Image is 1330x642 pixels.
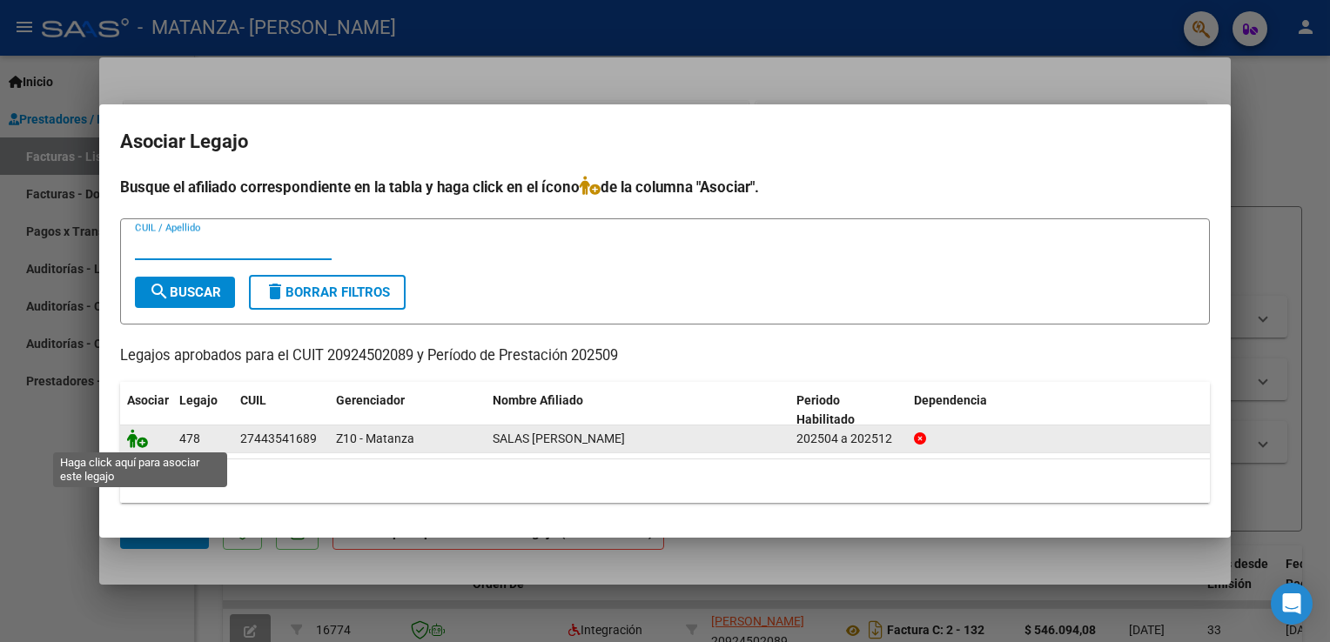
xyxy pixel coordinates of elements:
span: 478 [179,431,200,445]
span: Borrar Filtros [265,284,390,300]
div: Open Intercom Messenger [1271,583,1313,625]
span: Z10 - Matanza [336,431,414,445]
span: SALAS PAULA AGOSTINA [493,431,625,445]
datatable-header-cell: Dependencia [907,382,1211,439]
button: Borrar Filtros [249,275,406,310]
div: 27443541689 [240,429,317,449]
span: Asociar [127,393,169,407]
datatable-header-cell: CUIL [233,382,329,439]
datatable-header-cell: Nombre Afiliado [486,382,789,439]
span: Legajo [179,393,218,407]
div: 1 registros [120,459,1210,503]
datatable-header-cell: Gerenciador [329,382,486,439]
mat-icon: search [149,281,170,302]
div: 202504 a 202512 [796,429,900,449]
p: Legajos aprobados para el CUIT 20924502089 y Período de Prestación 202509 [120,345,1210,367]
datatable-header-cell: Legajo [172,382,233,439]
datatable-header-cell: Periodo Habilitado [789,382,907,439]
mat-icon: delete [265,281,285,302]
h2: Asociar Legajo [120,125,1210,158]
span: Buscar [149,284,221,300]
datatable-header-cell: Asociar [120,382,172,439]
span: Periodo Habilitado [796,393,855,427]
span: Gerenciador [336,393,405,407]
span: Dependencia [914,393,987,407]
h4: Busque el afiliado correspondiente en la tabla y haga click en el ícono de la columna "Asociar". [120,176,1210,198]
span: CUIL [240,393,266,407]
button: Buscar [135,277,235,308]
span: Nombre Afiliado [493,393,583,407]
